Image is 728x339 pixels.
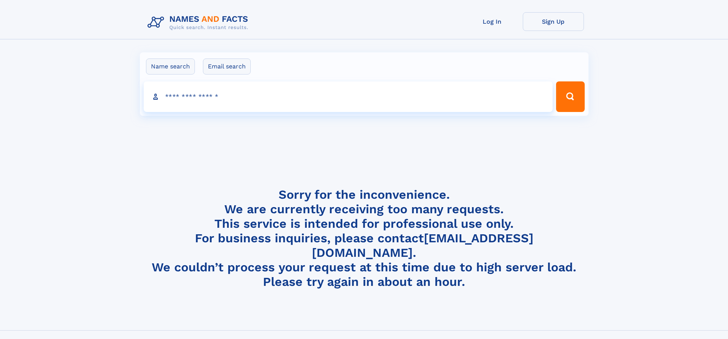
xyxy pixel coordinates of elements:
[462,12,523,31] a: Log In
[144,81,553,112] input: search input
[144,187,584,289] h4: Sorry for the inconvenience. We are currently receiving too many requests. This service is intend...
[312,231,533,260] a: [EMAIL_ADDRESS][DOMAIN_NAME]
[523,12,584,31] a: Sign Up
[144,12,255,33] img: Logo Names and Facts
[203,58,251,75] label: Email search
[146,58,195,75] label: Name search
[556,81,584,112] button: Search Button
